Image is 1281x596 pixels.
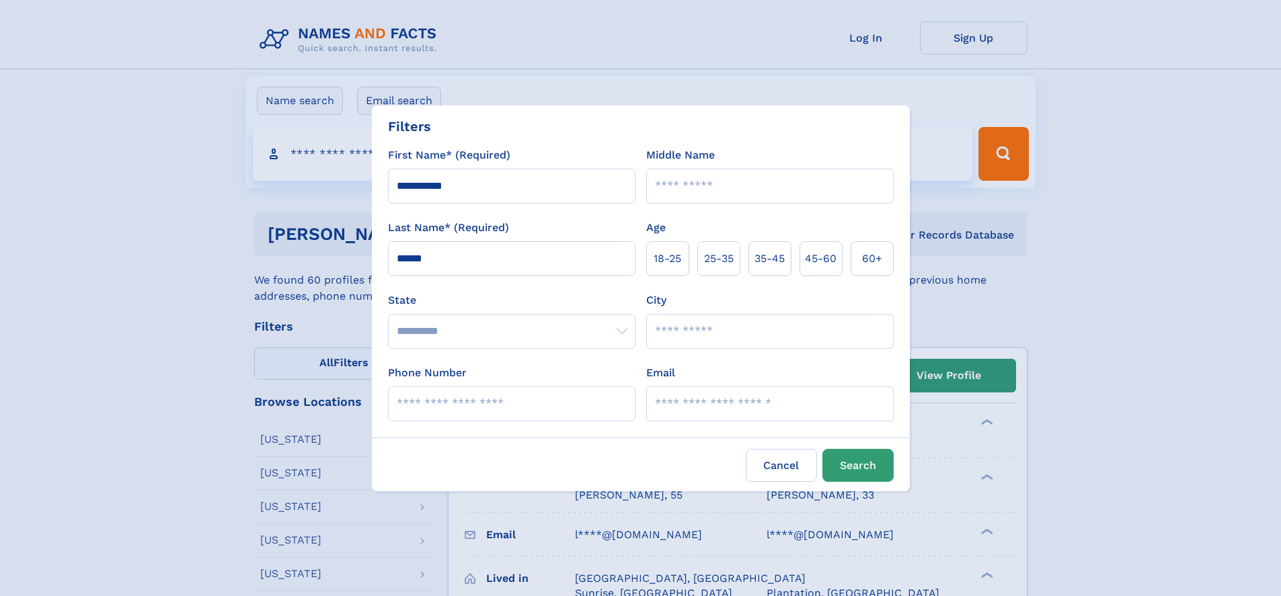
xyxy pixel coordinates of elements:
button: Search [822,449,894,482]
label: Cancel [746,449,817,482]
span: 60+ [862,251,882,267]
span: 35‑45 [754,251,785,267]
label: Age [646,220,666,236]
span: 45‑60 [805,251,837,267]
label: Middle Name [646,147,715,163]
label: State [388,292,635,308]
label: Phone Number [388,365,467,381]
div: Filters [388,116,431,136]
label: Last Name* (Required) [388,220,509,236]
label: Email [646,365,675,381]
label: First Name* (Required) [388,147,510,163]
span: 25‑35 [704,251,734,267]
span: 18‑25 [654,251,681,267]
label: City [646,292,666,308]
